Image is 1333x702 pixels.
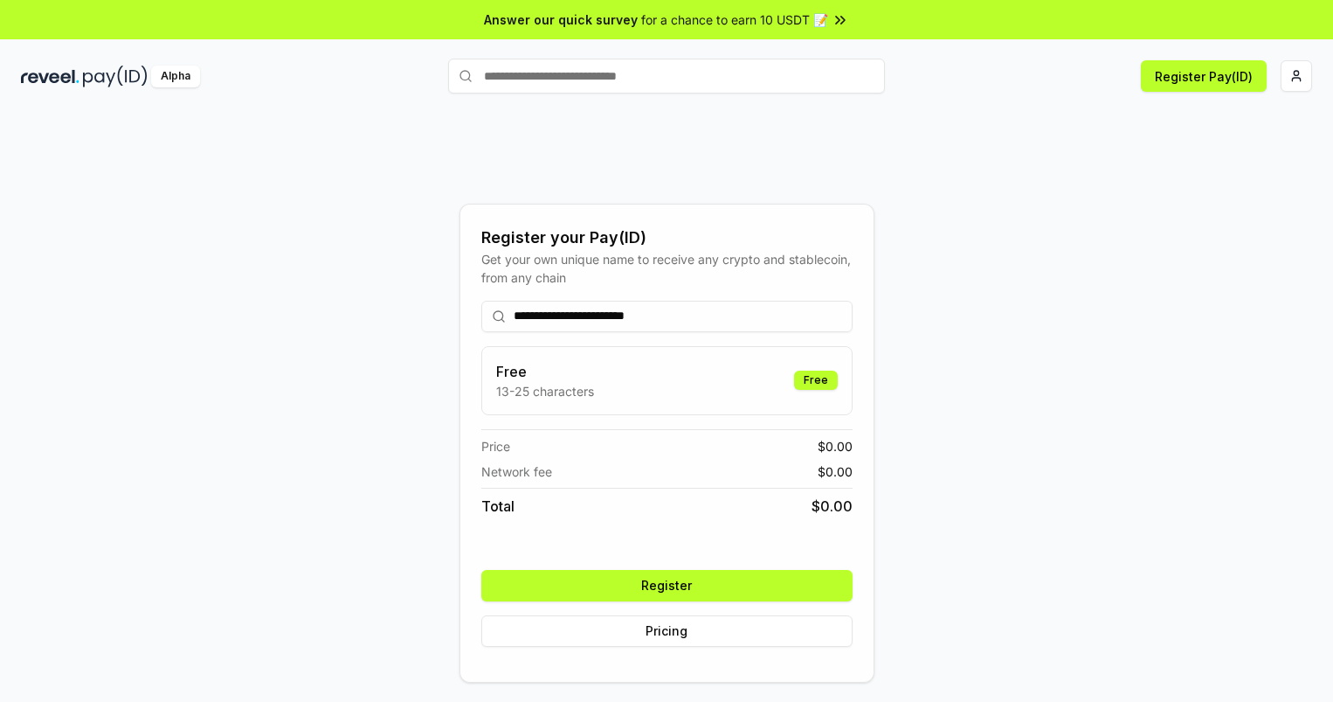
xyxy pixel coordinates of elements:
[818,462,853,481] span: $ 0.00
[83,66,148,87] img: pay_id
[496,382,594,400] p: 13-25 characters
[641,10,828,29] span: for a chance to earn 10 USDT 📝
[151,66,200,87] div: Alpha
[481,250,853,287] div: Get your own unique name to receive any crypto and stablecoin, from any chain
[481,462,552,481] span: Network fee
[21,66,79,87] img: reveel_dark
[818,437,853,455] span: $ 0.00
[1141,60,1267,92] button: Register Pay(ID)
[481,570,853,601] button: Register
[481,615,853,647] button: Pricing
[481,496,515,517] span: Total
[794,371,838,390] div: Free
[481,437,510,455] span: Price
[496,361,594,382] h3: Free
[484,10,638,29] span: Answer our quick survey
[481,226,853,250] div: Register your Pay(ID)
[812,496,853,517] span: $ 0.00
